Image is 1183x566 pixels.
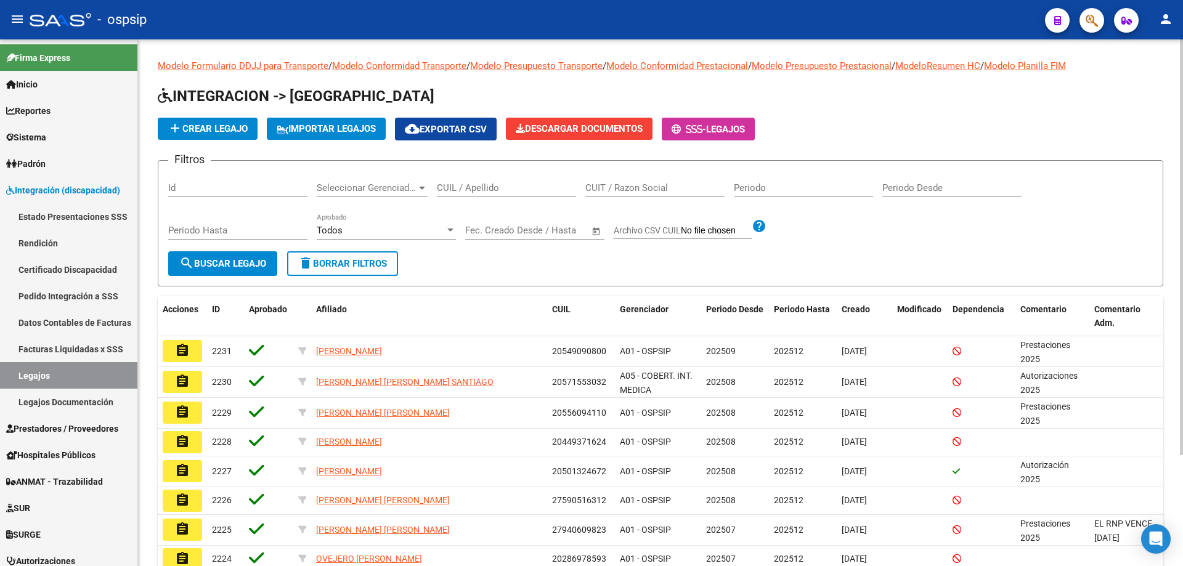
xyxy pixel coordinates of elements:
span: 202512 [774,346,803,356]
mat-icon: add [168,121,182,135]
span: 202507 [706,554,736,564]
div: Open Intercom Messenger [1141,524,1171,554]
span: Modificado [897,304,941,314]
span: Prestadores / Proveedores [6,422,118,435]
span: Padrón [6,157,46,171]
mat-icon: assignment [175,374,190,389]
span: Creado [842,304,870,314]
span: Crear Legajo [168,123,248,134]
span: 2230 [212,377,232,387]
span: 2229 [212,408,232,418]
input: Fecha inicio [465,225,515,236]
span: Todos [317,225,343,236]
mat-icon: search [179,256,194,270]
datatable-header-cell: Acciones [158,296,207,337]
span: [DATE] [842,377,867,387]
mat-icon: help [752,219,766,233]
span: [DATE] [842,346,867,356]
span: ANMAT - Trazabilidad [6,475,103,488]
span: 202508 [706,495,736,505]
span: 202512 [774,408,803,418]
span: A01 - OSPSIP [620,554,671,564]
span: [DATE] [842,408,867,418]
span: - ospsip [97,6,147,33]
span: 2231 [212,346,232,356]
a: Modelo Planilla FIM [984,60,1066,71]
span: 27940609823 [552,525,606,535]
button: Exportar CSV [395,118,497,140]
span: A01 - OSPSIP [620,346,671,356]
a: Modelo Conformidad Transporte [332,60,466,71]
span: Prestaciones 2025 [1020,340,1070,364]
span: 20571553032 [552,377,606,387]
datatable-header-cell: Dependencia [948,296,1015,337]
span: 20556094110 [552,408,606,418]
span: Buscar Legajo [179,258,266,269]
button: -Legajos [662,118,755,140]
span: SURGE [6,528,41,541]
span: 202508 [706,377,736,387]
input: Archivo CSV CUIL [681,225,752,237]
mat-icon: assignment [175,343,190,358]
span: EL RNP VENCE 14/10/2025 [1094,519,1152,543]
span: A01 - OSPSIP [620,525,671,535]
span: Afiliado [316,304,347,314]
span: [PERSON_NAME] [316,466,382,476]
span: [DATE] [842,495,867,505]
span: [PERSON_NAME] [PERSON_NAME] [316,408,450,418]
span: [PERSON_NAME] [PERSON_NAME] [316,495,450,505]
span: 2224 [212,554,232,564]
span: Gerenciador [620,304,669,314]
span: [DATE] [842,437,867,447]
a: Modelo Conformidad Prestacional [606,60,748,71]
span: Descargar Documentos [516,123,643,134]
button: IMPORTAR LEGAJOS [267,118,386,140]
span: 202512 [774,525,803,535]
span: 202512 [774,466,803,476]
datatable-header-cell: Creado [837,296,892,337]
button: Open calendar [590,224,604,238]
span: [PERSON_NAME] [PERSON_NAME] [316,525,450,535]
span: 20549090800 [552,346,606,356]
mat-icon: assignment [175,522,190,536]
h3: Filtros [168,151,211,168]
span: Hospitales Públicos [6,448,96,462]
span: OVEJERO [PERSON_NAME] [316,554,422,564]
mat-icon: assignment [175,463,190,478]
span: A01 - OSPSIP [620,466,671,476]
button: Borrar Filtros [287,251,398,276]
datatable-header-cell: Comentario [1015,296,1089,337]
span: Reportes [6,104,51,118]
a: ModeloResumen HC [895,60,980,71]
span: Periodo Desde [706,304,763,314]
span: SUR [6,501,30,515]
span: 202507 [706,525,736,535]
datatable-header-cell: Periodo Desde [701,296,769,337]
span: 202512 [774,377,803,387]
mat-icon: assignment [175,551,190,566]
span: 20501324672 [552,466,606,476]
span: [PERSON_NAME] [316,437,382,447]
span: 2226 [212,495,232,505]
span: 202509 [706,346,736,356]
span: A01 - OSPSIP [620,437,671,447]
span: 202512 [774,437,803,447]
mat-icon: cloud_download [405,121,420,136]
span: 202508 [706,437,736,447]
span: ID [212,304,220,314]
span: 202512 [774,495,803,505]
span: Acciones [163,304,198,314]
span: A05 - COBERT. INT. MEDICA [620,371,693,395]
span: - [672,124,706,135]
span: 20286978593 [552,554,606,564]
datatable-header-cell: Afiliado [311,296,547,337]
span: 27590516312 [552,495,606,505]
span: Prestaciones 2025 [1020,519,1070,543]
span: 2228 [212,437,232,447]
mat-icon: assignment [175,434,190,449]
mat-icon: assignment [175,493,190,507]
span: Prestaciones 2025 [1020,402,1070,426]
a: Modelo Presupuesto Prestacional [752,60,892,71]
datatable-header-cell: CUIL [547,296,615,337]
button: Descargar Documentos [506,118,652,140]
